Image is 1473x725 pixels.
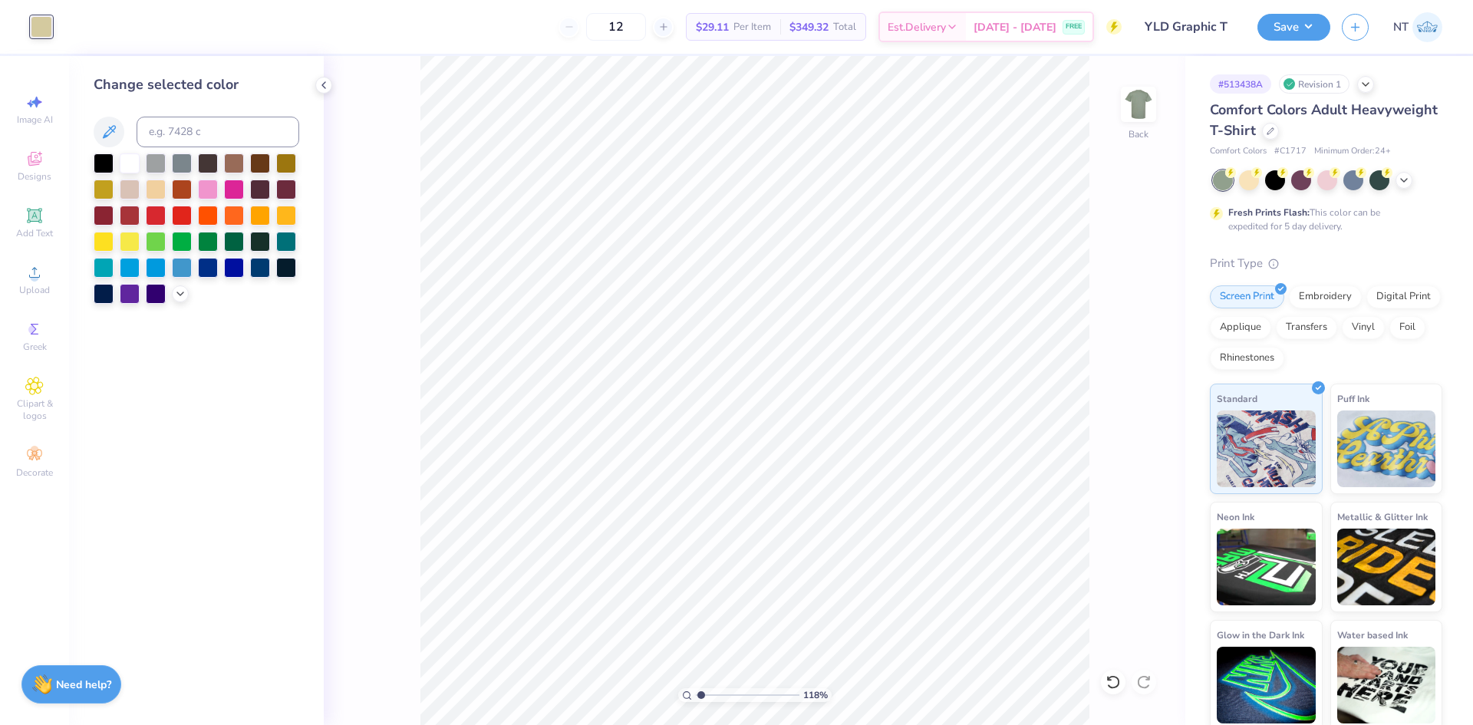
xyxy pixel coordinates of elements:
[1337,391,1369,407] span: Puff Ink
[1314,145,1391,158] span: Minimum Order: 24 +
[1412,12,1442,42] img: Nestor Talens
[1217,647,1316,723] img: Glow in the Dark Ink
[1129,127,1148,141] div: Back
[137,117,299,147] input: e.g. 7428 c
[1123,89,1154,120] img: Back
[789,19,829,35] span: $349.32
[56,677,111,692] strong: Need help?
[1210,347,1284,370] div: Rhinestones
[1228,206,1310,219] strong: Fresh Prints Flash:
[1366,285,1441,308] div: Digital Print
[1228,206,1417,233] div: This color can be expedited for 5 day delivery.
[1337,529,1436,605] img: Metallic & Glitter Ink
[1337,627,1408,643] span: Water based Ink
[696,19,729,35] span: $29.11
[1289,285,1362,308] div: Embroidery
[1210,101,1438,140] span: Comfort Colors Adult Heavyweight T-Shirt
[1337,509,1428,525] span: Metallic & Glitter Ink
[94,74,299,95] div: Change selected color
[1217,391,1257,407] span: Standard
[1066,21,1082,32] span: FREE
[16,227,53,239] span: Add Text
[19,284,50,296] span: Upload
[733,19,771,35] span: Per Item
[1389,316,1425,339] div: Foil
[1393,18,1409,36] span: NT
[8,397,61,422] span: Clipart & logos
[974,19,1056,35] span: [DATE] - [DATE]
[1217,627,1304,643] span: Glow in the Dark Ink
[803,688,828,702] span: 118 %
[1217,410,1316,487] img: Standard
[1276,316,1337,339] div: Transfers
[1210,255,1442,272] div: Print Type
[18,170,51,183] span: Designs
[833,19,856,35] span: Total
[1217,529,1316,605] img: Neon Ink
[16,466,53,479] span: Decorate
[1342,316,1385,339] div: Vinyl
[586,13,646,41] input: – –
[1210,285,1284,308] div: Screen Print
[1210,74,1271,94] div: # 513438A
[1210,316,1271,339] div: Applique
[1393,12,1442,42] a: NT
[23,341,47,353] span: Greek
[1337,410,1436,487] img: Puff Ink
[1133,12,1246,42] input: Untitled Design
[1217,509,1254,525] span: Neon Ink
[1210,145,1267,158] span: Comfort Colors
[888,19,946,35] span: Est. Delivery
[1279,74,1349,94] div: Revision 1
[1274,145,1307,158] span: # C1717
[1337,647,1436,723] img: Water based Ink
[17,114,53,126] span: Image AI
[1257,14,1330,41] button: Save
